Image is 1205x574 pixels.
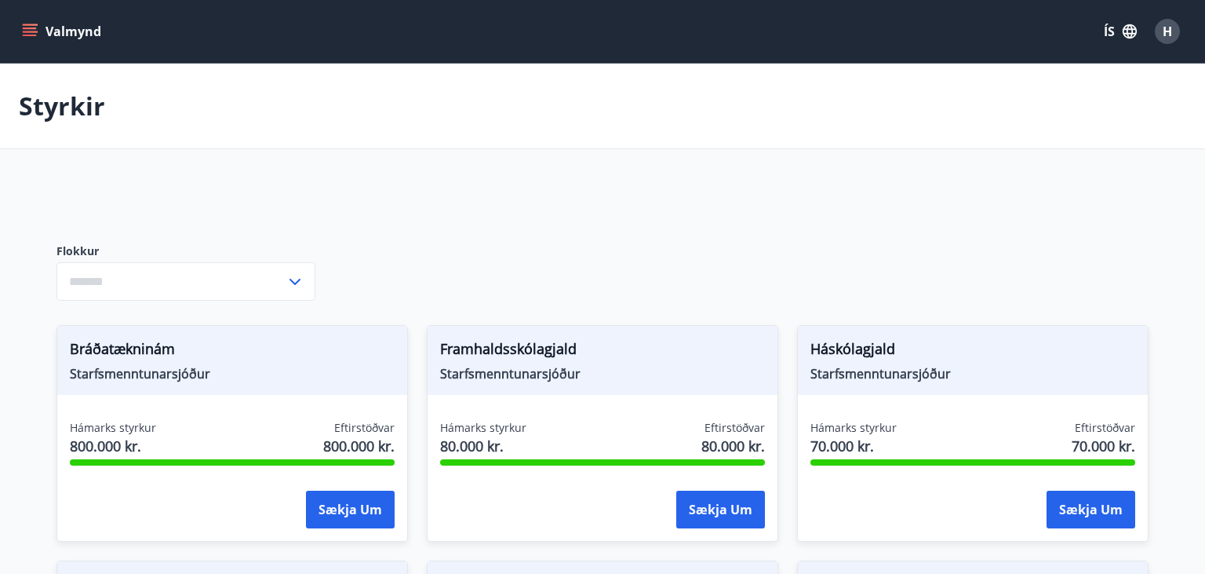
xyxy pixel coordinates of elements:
span: Starfsmenntunarsjóður [810,365,1135,382]
span: Starfsmenntunarsjóður [70,365,395,382]
span: Eftirstöðvar [704,420,765,436]
span: 70.000 kr. [810,436,897,456]
label: Flokkur [56,243,315,259]
span: Hámarks styrkur [70,420,156,436]
button: H [1149,13,1186,50]
span: Eftirstöðvar [1075,420,1135,436]
span: Bráðatækninám [70,338,395,365]
span: Framhaldsskólagjald [440,338,765,365]
button: menu [19,17,107,46]
button: Sækja um [306,491,395,528]
span: 80.000 kr. [701,436,765,456]
span: 80.000 kr. [440,436,526,456]
button: Sækja um [676,491,765,528]
span: 800.000 kr. [323,436,395,456]
span: 70.000 kr. [1072,436,1135,456]
span: Eftirstöðvar [334,420,395,436]
span: Hámarks styrkur [810,420,897,436]
span: Háskólagjald [810,338,1135,365]
p: Styrkir [19,89,105,123]
button: Sækja um [1047,491,1135,528]
span: 800.000 kr. [70,436,156,456]
button: ÍS [1095,17,1145,46]
span: H [1163,23,1172,40]
span: Starfsmenntunarsjóður [440,365,765,382]
span: Hámarks styrkur [440,420,526,436]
